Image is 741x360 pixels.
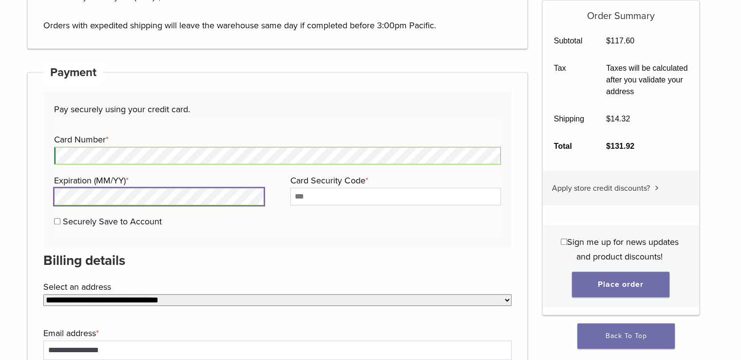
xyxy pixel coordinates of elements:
fieldset: Payment Info [54,117,501,238]
h3: Billing details [43,249,512,272]
bdi: 131.92 [606,142,634,150]
label: Select an address [43,280,510,294]
h5: Order Summary [543,0,699,22]
h4: Payment [43,61,104,84]
img: caret.svg [655,185,659,190]
label: Expiration (MM/YY) [54,173,262,188]
th: Shipping [543,105,595,133]
label: Card Security Code [290,173,498,188]
bdi: 117.60 [606,37,634,45]
input: Sign me up for news updates and product discounts! [561,239,567,245]
th: Total [543,133,595,160]
p: Orders with expedited shipping will leave the warehouse same day if completed before 3:00pm Pacific. [43,3,512,33]
label: Email address [43,326,510,340]
span: Sign me up for news updates and product discounts! [567,237,679,262]
span: Apply store credit discounts? [552,183,650,193]
th: Tax [543,55,595,105]
th: Subtotal [543,27,595,55]
bdi: 14.32 [606,115,630,123]
button: Place order [572,272,669,297]
td: Taxes will be calculated after you validate your address [595,55,699,105]
p: Pay securely using your credit card. [54,102,500,117]
span: $ [606,142,610,150]
label: Securely Save to Account [63,216,162,227]
label: Card Number [54,132,498,147]
span: $ [606,37,610,45]
span: $ [606,115,610,123]
a: Back To Top [577,323,675,349]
